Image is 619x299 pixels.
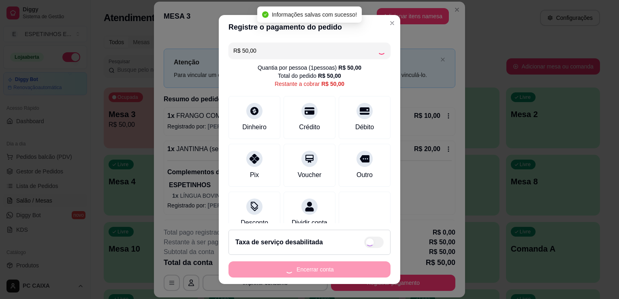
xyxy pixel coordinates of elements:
[219,15,400,39] header: Registre o pagamento do pedido
[355,122,374,132] div: Débito
[321,80,344,88] div: R$ 50,00
[299,122,320,132] div: Crédito
[250,170,259,180] div: Pix
[278,72,341,80] div: Total do pedido
[298,170,322,180] div: Voucher
[262,11,269,18] span: check-circle
[338,64,361,72] div: R$ 50,00
[356,170,373,180] div: Outro
[272,11,357,18] span: Informações salvas com sucesso!
[386,17,399,30] button: Close
[258,64,361,72] div: Quantia por pessoa ( 1 pessoas)
[235,237,323,247] h2: Taxa de serviço desabilitada
[275,80,344,88] div: Restante a cobrar
[378,47,386,55] div: Loading
[292,218,327,228] div: Dividir conta
[318,72,341,80] div: R$ 50,00
[242,122,267,132] div: Dinheiro
[233,43,378,59] input: Ex.: hambúrguer de cordeiro
[241,218,268,228] div: Desconto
